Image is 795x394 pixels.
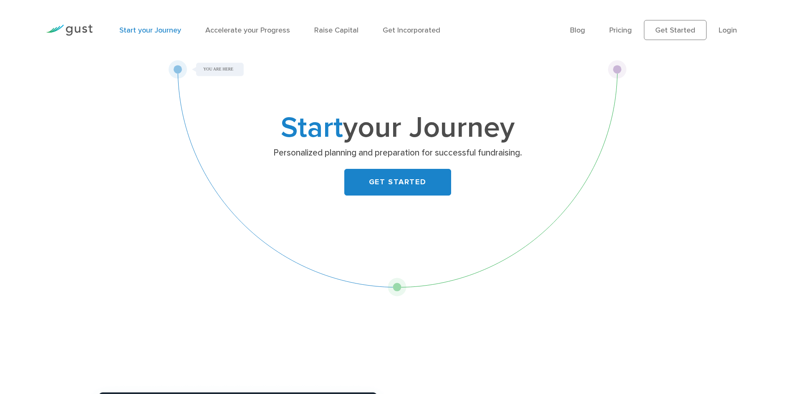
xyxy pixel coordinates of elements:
a: Raise Capital [314,26,358,35]
a: Get Incorporated [383,26,440,35]
a: Login [719,26,737,35]
a: Pricing [609,26,632,35]
span: Start [281,110,343,145]
h1: your Journey [233,115,563,141]
p: Personalized planning and preparation for successful fundraising. [236,147,559,159]
a: GET STARTED [344,169,451,196]
a: Blog [570,26,585,35]
a: Start your Journey [119,26,181,35]
img: Gust Logo [46,25,93,36]
a: Accelerate your Progress [205,26,290,35]
a: Get Started [644,20,707,40]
